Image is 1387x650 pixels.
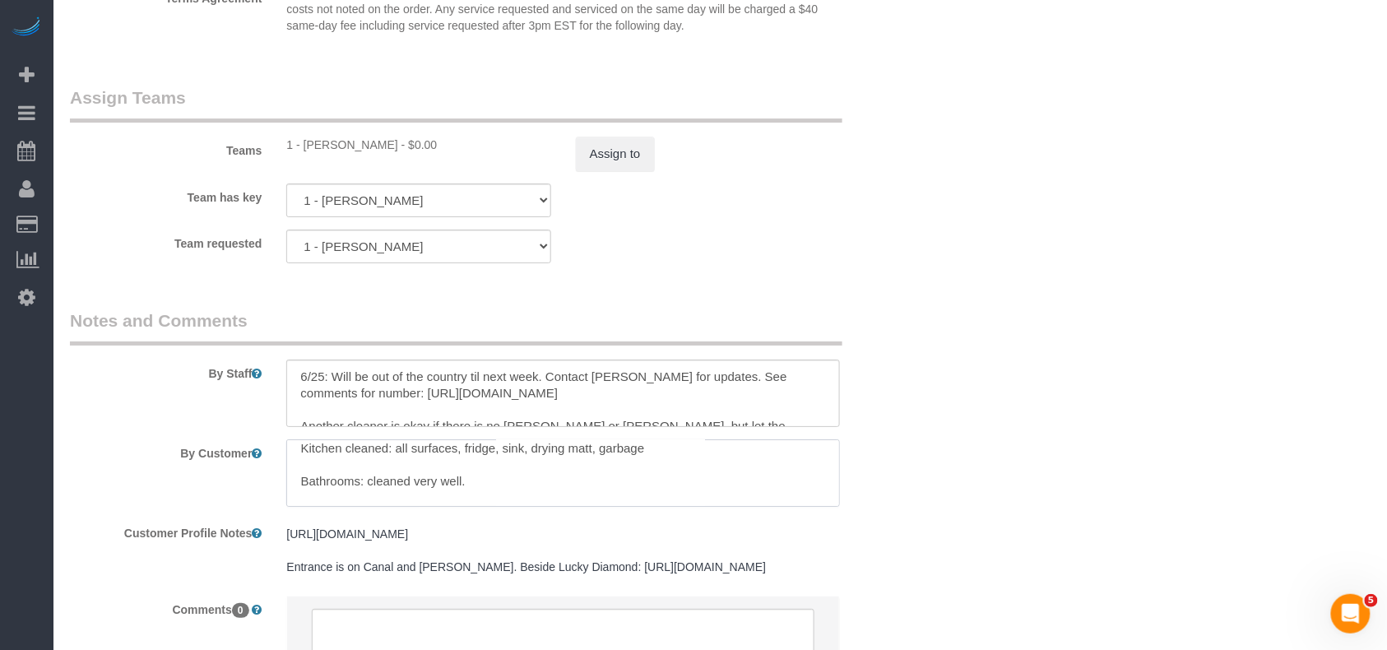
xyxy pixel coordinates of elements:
label: By Staff [58,360,274,382]
img: Automaid Logo [10,16,43,39]
iframe: Intercom live chat [1331,594,1371,634]
button: Assign to [576,137,655,171]
pre: [URL][DOMAIN_NAME] Entrance is on Canal and [PERSON_NAME]. Beside Lucky Diamond: [URL][DOMAIN_NAME] [286,526,840,575]
div: 0 hours x $17.00/hour [286,137,550,153]
label: By Customer [58,439,274,462]
span: 5 [1365,594,1378,607]
legend: Notes and Comments [70,309,842,346]
span: 0 [232,603,249,618]
label: Teams [58,137,274,159]
label: Team requested [58,230,274,252]
legend: Assign Teams [70,86,842,123]
label: Customer Profile Notes [58,519,274,541]
label: Comments [58,596,274,618]
label: Team has key [58,183,274,206]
